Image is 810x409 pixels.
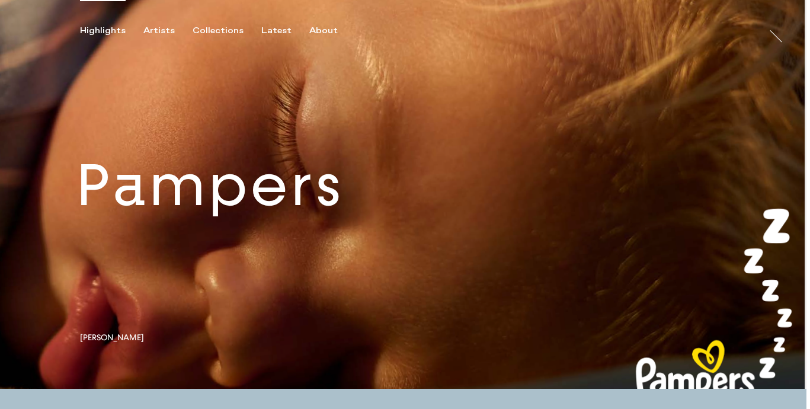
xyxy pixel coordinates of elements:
button: Highlights [80,25,143,36]
div: Collections [193,25,244,36]
button: Collections [193,25,261,36]
div: Latest [261,25,292,36]
button: About [309,25,356,36]
button: Latest [261,25,309,36]
button: Artists [143,25,193,36]
div: Highlights [80,25,126,36]
div: About [309,25,338,36]
div: Artists [143,25,175,36]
